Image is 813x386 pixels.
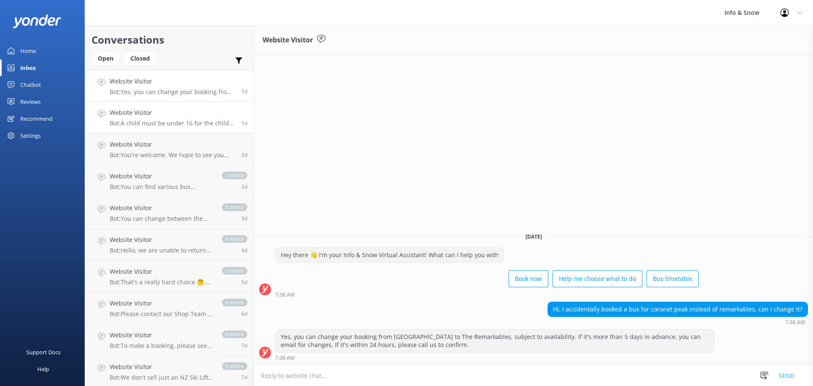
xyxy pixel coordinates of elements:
span: closed [222,330,247,338]
a: Website VisitorBot:To make a booking, please see all of our products here: [URL][DOMAIN_NAME].clo... [85,324,254,356]
span: closed [222,235,247,243]
div: Hi, I accidentally booked a bus for coronet peak instead of remarkables, can I change it? [548,302,807,317]
p: Bot: Please contact our Shop Team at [PHONE_NUMBER] if you are departing the mountain earlier tha... [110,310,213,318]
div: Closed [124,52,156,65]
a: Website VisitorBot:That's a really hard choice 🤔. Our interactive quiz can help recommend a great... [85,261,254,292]
a: Website VisitorBot:Yes, you can change your booking from [GEOGRAPHIC_DATA] to The Remarkables, su... [85,70,254,102]
p: Bot: To make a booking, please see all of our products here: [URL][DOMAIN_NAME]. [110,342,213,350]
p: Bot: You can find various bus timetables at the following links: - Timetable Brochure: [URL][DOMA... [110,183,213,191]
h4: Website Visitor [110,330,213,340]
button: Bus timetable [647,270,699,287]
h4: Website Visitor [110,299,213,308]
div: Support Docs [26,344,61,361]
a: Website VisitorBot:Hello, we are unable to return from the mountain before the 4 - 4.15pm time wi... [85,229,254,261]
span: closed [222,267,247,275]
div: Sep 01 2025 07:38am (UTC +12:00) Pacific/Auckland [275,292,699,297]
span: closed [222,362,247,370]
div: Open [91,52,120,65]
div: Yes, you can change your booking from [GEOGRAPHIC_DATA] to The Remarkables, subject to availabili... [276,330,714,352]
p: Bot: That's a really hard choice 🤔. Our interactive quiz can help recommend a great option for yo... [110,278,213,286]
span: Aug 25 2025 10:49pm (UTC +12:00) Pacific/Auckland [241,342,247,349]
h4: Website Visitor [110,362,213,372]
p: Bot: Yes, you can change your booking from [GEOGRAPHIC_DATA] to The Remarkables, subject to avail... [110,88,235,96]
a: Website VisitorBot:You're welcome. We hope to see you soon!2d [85,133,254,165]
button: Help me choose what to do [553,270,642,287]
h4: Website Visitor [110,203,213,213]
h4: Website Visitor [110,108,235,117]
div: Help [37,361,49,378]
span: Sep 01 2025 07:38am (UTC +12:00) Pacific/Auckland [241,88,247,95]
a: Website VisitorBot:You can find various bus timetables at the following links: - Timetable Brochu... [85,165,254,197]
div: Sep 01 2025 07:38am (UTC +12:00) Pacific/Auckland [548,319,808,325]
p: Bot: A child must be under 16 for the child rate to apply. Children aged [DEMOGRAPHIC_DATA] years... [110,119,235,127]
a: Website VisitorBot:A child must be under 16 for the child rate to apply. Children aged [DEMOGRAPH... [85,102,254,133]
span: Aug 27 2025 07:31am (UTC +12:00) Pacific/Auckland [241,310,247,317]
div: Inbox [20,59,36,76]
p: Bot: We don't sell just an NZ Ski Lift pass. However, we do offer the NZ Ski pass either with our... [110,374,213,381]
h3: Website Visitor [263,35,313,46]
h4: Website Visitor [110,267,213,276]
span: Aug 27 2025 09:11pm (UTC +12:00) Pacific/Auckland [241,278,247,286]
strong: 7:38 AM [785,320,805,325]
p: Bot: You're welcome. We hope to see you soon! [110,151,235,159]
h4: Website Visitor [110,172,213,181]
img: yonder-white-logo.png [13,14,61,28]
span: Aug 29 2025 11:07am (UTC +12:00) Pacific/Auckland [241,215,247,222]
a: Open [91,53,124,63]
strong: 7:38 AM [275,355,295,361]
button: Book now [509,270,548,287]
span: closed [222,203,247,211]
p: Bot: You can change between the mountains if done at least 48 hours in advance of your booking, s... [110,215,213,222]
span: Aug 25 2025 05:26pm (UTC +12:00) Pacific/Auckland [241,374,247,381]
div: Settings [20,127,41,144]
div: Chatbot [20,76,41,93]
h2: Conversations [91,32,247,48]
strong: 7:38 AM [275,292,295,297]
span: closed [222,299,247,306]
h4: Website Visitor [110,235,213,244]
div: Recommend [20,110,53,127]
span: Aug 31 2025 09:05am (UTC +12:00) Pacific/Auckland [241,119,247,127]
span: Aug 30 2025 01:06pm (UTC +12:00) Pacific/Auckland [241,151,247,158]
span: Aug 28 2025 02:36pm (UTC +12:00) Pacific/Auckland [241,247,247,254]
p: Bot: Hello, we are unable to return from the mountain before the 4 - 4.15pm time window. We align... [110,247,213,254]
h4: Website Visitor [110,77,235,86]
h4: Website Visitor [110,140,235,149]
div: Home [20,42,36,59]
a: Website VisitorBot:Please contact our Shop Team at [PHONE_NUMBER] if you are departing the mounta... [85,292,254,324]
span: Aug 30 2025 11:05am (UTC +12:00) Pacific/Auckland [241,183,247,190]
span: closed [222,172,247,179]
a: Closed [124,53,160,63]
div: Reviews [20,93,41,110]
div: Hey there 👋 I'm your Info & Snow Virtual Assistant! What can I help you with [276,248,504,262]
span: [DATE] [520,233,547,240]
div: Sep 01 2025 07:38am (UTC +12:00) Pacific/Auckland [275,355,714,361]
a: Website VisitorBot:You can change between the mountains if done at least 48 hours in advance of y... [85,197,254,229]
